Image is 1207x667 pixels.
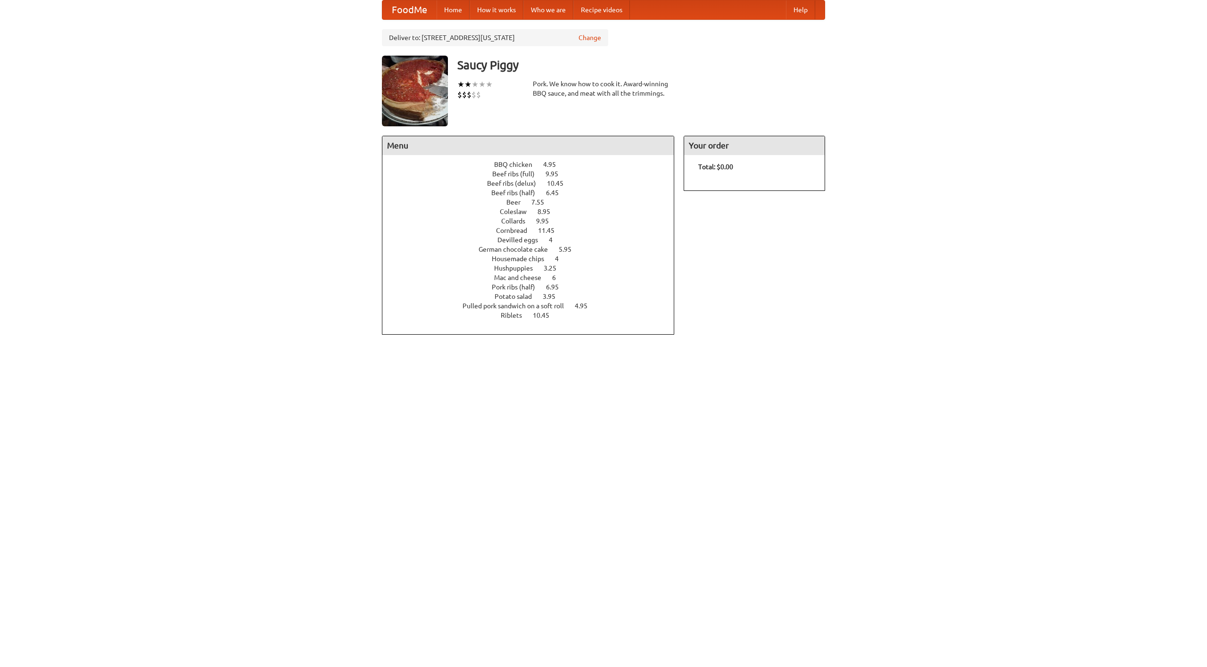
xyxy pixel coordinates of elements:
span: Coleslaw [500,208,536,215]
img: angular.jpg [382,56,448,126]
li: $ [476,90,481,100]
li: $ [467,90,471,100]
span: 3.25 [544,264,566,272]
span: 6.45 [546,189,568,197]
span: Beef ribs (half) [491,189,545,197]
a: Devilled eggs 4 [497,236,570,244]
span: 7.55 [531,198,554,206]
h4: Your order [684,136,825,155]
span: Beef ribs (full) [492,170,544,178]
span: 3.95 [543,293,565,300]
span: 4.95 [575,302,597,310]
span: 5.95 [559,246,581,253]
a: How it works [470,0,523,19]
span: 9.95 [546,170,568,178]
a: Potato salad 3.95 [495,293,573,300]
a: Housemade chips 4 [492,255,576,263]
li: ★ [464,79,471,90]
span: Pork ribs (half) [492,283,545,291]
a: BBQ chicken 4.95 [494,161,573,168]
a: Help [786,0,815,19]
span: BBQ chicken [494,161,542,168]
span: 10.45 [547,180,573,187]
a: Who we are [523,0,573,19]
li: ★ [486,79,493,90]
span: 4 [555,255,568,263]
a: Recipe videos [573,0,630,19]
span: Collards [501,217,535,225]
li: $ [462,90,467,100]
span: 4.95 [543,161,565,168]
li: $ [471,90,476,100]
a: Hushpuppies 3.25 [494,264,574,272]
span: Riblets [501,312,531,319]
a: Collards 9.95 [501,217,566,225]
a: Coleslaw 8.95 [500,208,568,215]
a: German chocolate cake 5.95 [479,246,589,253]
a: Beef ribs (full) 9.95 [492,170,576,178]
a: Mac and cheese 6 [494,274,573,281]
span: Cornbread [496,227,537,234]
span: 6 [552,274,565,281]
h3: Saucy Piggy [457,56,825,74]
li: $ [457,90,462,100]
div: Pork. We know how to cook it. Award-winning BBQ sauce, and meat with all the trimmings. [533,79,674,98]
span: 9.95 [536,217,558,225]
span: Devilled eggs [497,236,547,244]
span: Housemade chips [492,255,554,263]
span: 11.45 [538,227,564,234]
a: Home [437,0,470,19]
span: German chocolate cake [479,246,557,253]
span: Mac and cheese [494,274,551,281]
span: Potato salad [495,293,541,300]
a: Beef ribs (half) 6.45 [491,189,576,197]
a: Riblets 10.45 [501,312,567,319]
li: ★ [471,79,479,90]
span: 4 [549,236,562,244]
li: ★ [479,79,486,90]
span: 10.45 [533,312,559,319]
a: Pulled pork sandwich on a soft roll 4.95 [463,302,605,310]
div: Deliver to: [STREET_ADDRESS][US_STATE] [382,29,608,46]
a: Change [579,33,601,42]
a: Pork ribs (half) 6.95 [492,283,576,291]
span: 8.95 [537,208,560,215]
b: Total: $0.00 [698,163,733,171]
a: Cornbread 11.45 [496,227,572,234]
h4: Menu [382,136,674,155]
span: Hushpuppies [494,264,542,272]
span: Beer [506,198,530,206]
a: Beer 7.55 [506,198,562,206]
a: Beef ribs (delux) 10.45 [487,180,581,187]
span: 6.95 [546,283,568,291]
li: ★ [457,79,464,90]
a: FoodMe [382,0,437,19]
span: Pulled pork sandwich on a soft roll [463,302,573,310]
span: Beef ribs (delux) [487,180,546,187]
